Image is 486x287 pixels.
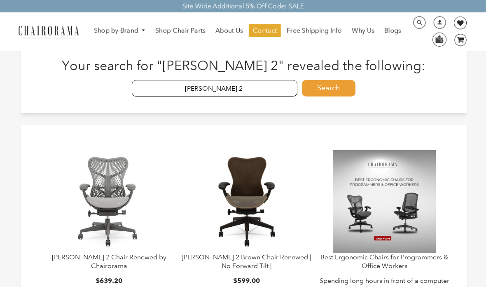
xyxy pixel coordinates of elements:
[181,150,312,253] a: Herman Miller Mirra 2 Brown Chair Renewed | No Forward Tilt | - chairorama
[96,277,122,285] span: $639.20
[283,24,346,37] a: Free Shipping Info
[58,150,161,253] img: Herman Miller Mirra 2 Chair Renewed by Chairorama - chairorama
[87,24,408,39] nav: DesktopNavigation
[182,253,311,270] a: [PERSON_NAME] 2 Brown Chair Renewed | No Forward Tilt |
[233,277,260,285] span: $599.00
[433,33,446,45] img: WhatsApp_Image_2024-07-12_at_16.23.01.webp
[253,26,277,35] span: Contact
[380,24,405,37] a: Blogs
[151,24,210,37] a: Shop Chair Parts
[43,150,175,253] a: Herman Miller Mirra 2 Chair Renewed by Chairorama - chairorama
[14,24,82,39] img: chairorama
[348,24,379,37] a: Why Us
[352,26,374,35] span: Why Us
[37,58,450,73] h1: Your search for "[PERSON_NAME] 2" revealed the following:
[320,253,448,270] a: Best Ergonomic Chairs for Programmers & Office Workers
[215,26,243,35] span: About Us
[211,24,247,37] a: About Us
[249,24,281,37] a: Contact
[52,253,166,270] a: [PERSON_NAME] 2 Chair Renewed by Chairorama
[155,26,206,35] span: Shop Chair Parts
[333,150,436,253] img: Ergonomic office chairs for programmers and office workers – comfortable and supportive seating o...
[319,150,450,253] a: Ergonomic office chairs for programmers and office workers – comfortable and supportive seating o...
[302,80,355,96] button: Search
[384,26,401,35] span: Blogs
[132,80,297,96] input: Enter Search Terms...
[195,150,298,253] img: Herman Miller Mirra 2 Brown Chair Renewed | No Forward Tilt | - chairorama
[90,24,150,37] a: Shop by Brand
[287,26,342,35] span: Free Shipping Info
